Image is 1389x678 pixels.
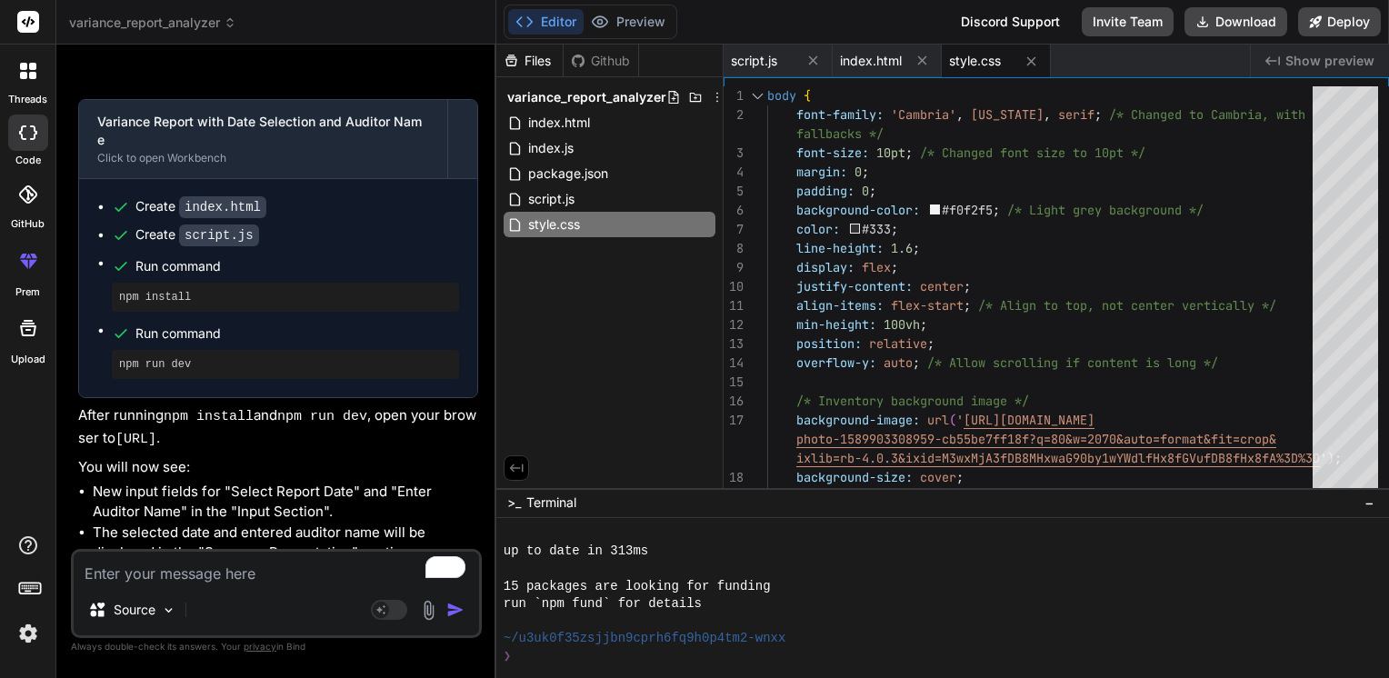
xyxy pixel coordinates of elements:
[526,214,582,235] span: style.css
[1007,202,1204,218] span: /* Light grey background */
[1082,7,1174,36] button: Invite Team
[950,7,1071,36] div: Discord Support
[526,494,576,512] span: Terminal
[949,412,956,428] span: (
[796,431,1160,447] span: photo-1589903308959-cb55be7ff18f?q=80&w=2070&auto=
[277,409,367,424] code: npm run dev
[135,197,266,216] div: Create
[884,316,920,333] span: 100vh
[891,297,964,314] span: flex-start
[135,257,459,275] span: Run command
[724,86,744,105] div: 1
[93,482,478,523] li: New input fields for "Select Report Date" and "Enter Auditor Name" in the "Input Section".
[179,196,266,218] code: index.html
[11,216,45,232] label: GitHub
[1364,494,1374,512] span: −
[796,393,1029,409] span: /* Inventory background image */
[971,106,1044,123] span: [US_STATE]
[796,278,913,294] span: justify-content:
[161,603,176,618] img: Pick Models
[526,137,575,159] span: index.js
[891,259,898,275] span: ;
[796,469,913,485] span: background-size:
[862,221,891,237] span: #333
[79,100,447,178] button: Variance Report with Date Selection and Auditor NameClick to open Workbench
[724,315,744,334] div: 12
[1160,431,1276,447] span: format&fit=crop&
[869,335,927,352] span: relative
[724,373,744,392] div: 15
[891,221,898,237] span: ;
[869,183,876,199] span: ;
[97,151,429,165] div: Click to open Workbench
[724,334,744,354] div: 13
[1285,52,1374,70] span: Show preview
[724,105,744,125] div: 2
[724,296,744,315] div: 11
[164,409,254,424] code: npm install
[796,106,884,123] span: font-family:
[508,9,584,35] button: Editor
[796,145,869,161] span: font-size:
[724,144,744,163] div: 3
[862,259,891,275] span: flex
[119,357,452,372] pre: npm run dev
[724,411,744,430] div: 17
[891,106,956,123] span: 'Cambria'
[862,164,869,180] span: ;
[564,52,638,70] div: Github
[13,618,44,649] img: settings
[927,335,934,352] span: ;
[1298,7,1381,36] button: Deploy
[927,354,1218,371] span: /* Allow scrolling if content is long */
[115,432,156,447] code: [URL]
[1058,106,1094,123] span: serif
[179,224,259,246] code: script.js
[71,638,482,655] p: Always double-check its answers. Your in Bind
[724,354,744,373] div: 14
[724,239,744,258] div: 8
[114,601,155,619] p: Source
[724,258,744,277] div: 9
[796,450,1160,466] span: ixlib=rb-4.0.3&ixid=M3wxMjA3fDB8MHxwaG90by1wYWdlfH
[796,202,920,218] span: background-color:
[446,601,465,619] img: icon
[796,125,884,142] span: fallbacks */
[804,87,811,104] span: {
[993,202,1000,218] span: ;
[97,113,429,149] div: Variance Report with Date Selection and Auditor Name
[840,52,902,70] span: index.html
[891,240,913,256] span: 1.6
[949,52,1001,70] span: style.css
[796,335,862,352] span: position:
[78,457,478,478] p: You will now see:
[418,600,439,621] img: attachment
[920,316,927,333] span: ;
[93,523,478,563] li: The selected date and entered auditor name will be displayed in the "Summary Presentation" section.
[905,145,913,161] span: ;
[11,352,45,367] label: Upload
[731,52,777,70] span: script.js
[69,14,236,32] span: variance_report_analyzer
[796,259,854,275] span: display:
[854,164,862,180] span: 0
[504,595,702,613] span: run `npm fund` for details
[876,145,905,161] span: 10pt
[745,86,769,105] div: Click to collapse the range.
[1094,106,1102,123] span: ;
[724,277,744,296] div: 10
[507,494,521,512] span: >_
[796,316,876,333] span: min-height:
[767,87,796,104] span: body
[504,543,648,560] span: up to date in 313ms
[78,405,478,450] p: After running and , open your browser to .
[526,163,610,184] span: package.json
[796,183,854,199] span: padding:
[584,9,673,35] button: Preview
[724,220,744,239] div: 7
[964,412,1094,428] span: [URL][DOMAIN_NAME]
[507,88,666,106] span: variance_report_analyzer
[796,221,840,237] span: color:
[927,412,949,428] span: url
[119,290,452,304] pre: npm install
